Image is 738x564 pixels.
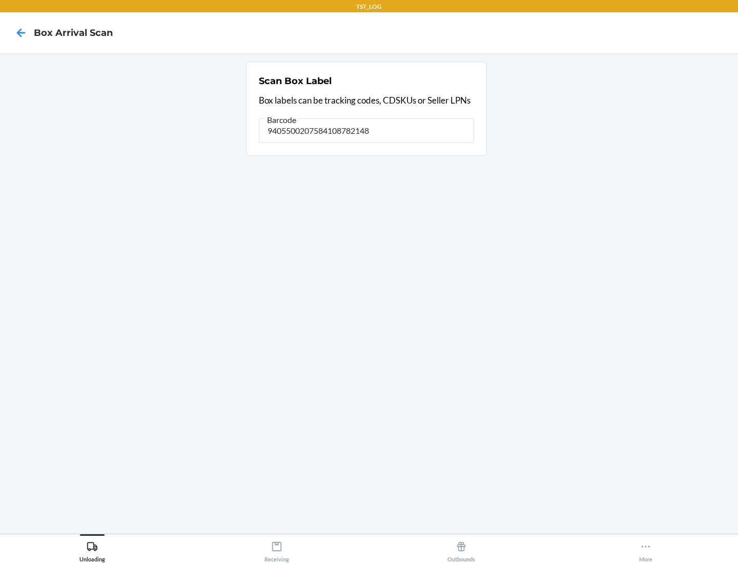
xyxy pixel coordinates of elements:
[265,115,298,125] span: Barcode
[356,2,382,11] p: TST_LOG
[79,537,105,562] div: Unloading
[264,537,289,562] div: Receiving
[553,534,738,562] button: More
[259,118,474,143] input: Barcode
[639,537,652,562] div: More
[184,534,369,562] button: Receiving
[259,94,474,107] p: Box labels can be tracking codes, CDSKUs or Seller LPNs
[369,534,553,562] button: Outbounds
[447,537,475,562] div: Outbounds
[34,26,113,39] h4: Box Arrival Scan
[259,74,332,88] h2: Scan Box Label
